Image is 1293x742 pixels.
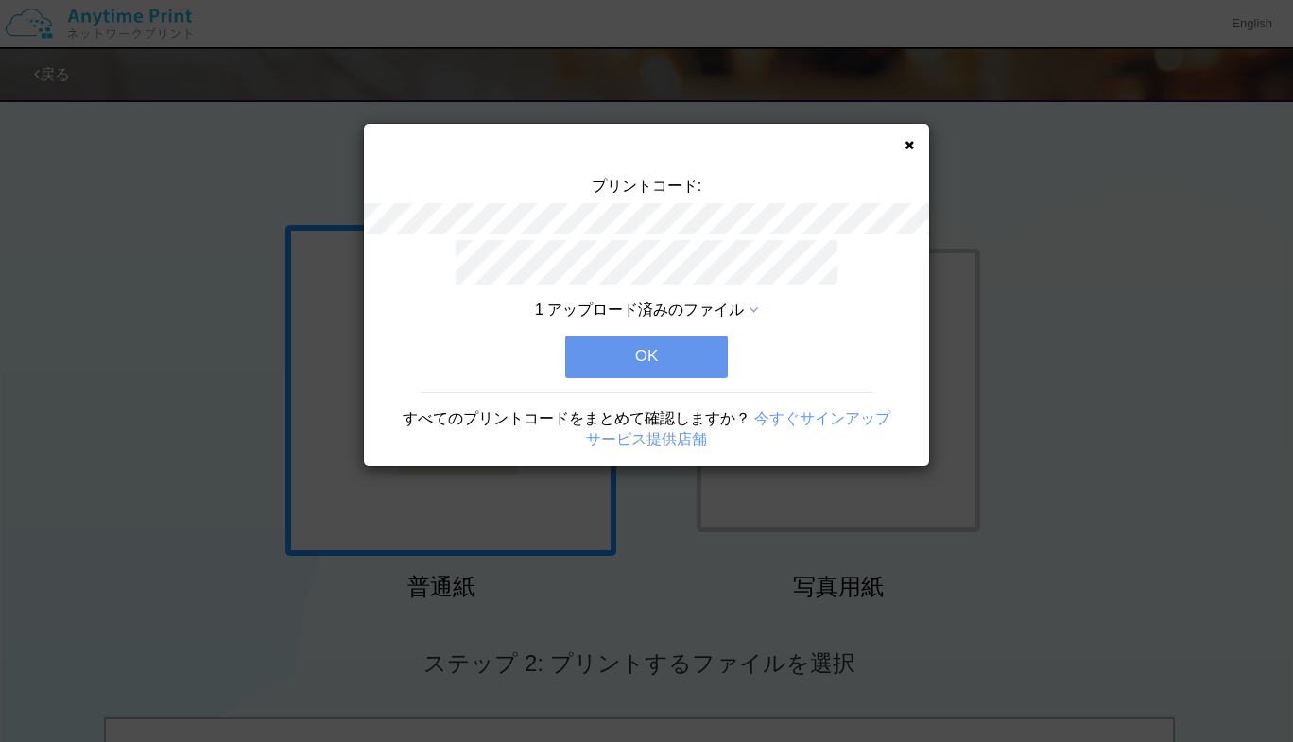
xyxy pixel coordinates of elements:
[592,178,701,194] span: プリントコード:
[586,431,707,447] a: サービス提供店舗
[535,302,744,318] span: 1 アップロード済みのファイル
[565,336,728,377] button: OK
[754,410,890,426] a: 今すぐサインアップ
[403,410,750,426] span: すべてのプリントコードをまとめて確認しますか？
